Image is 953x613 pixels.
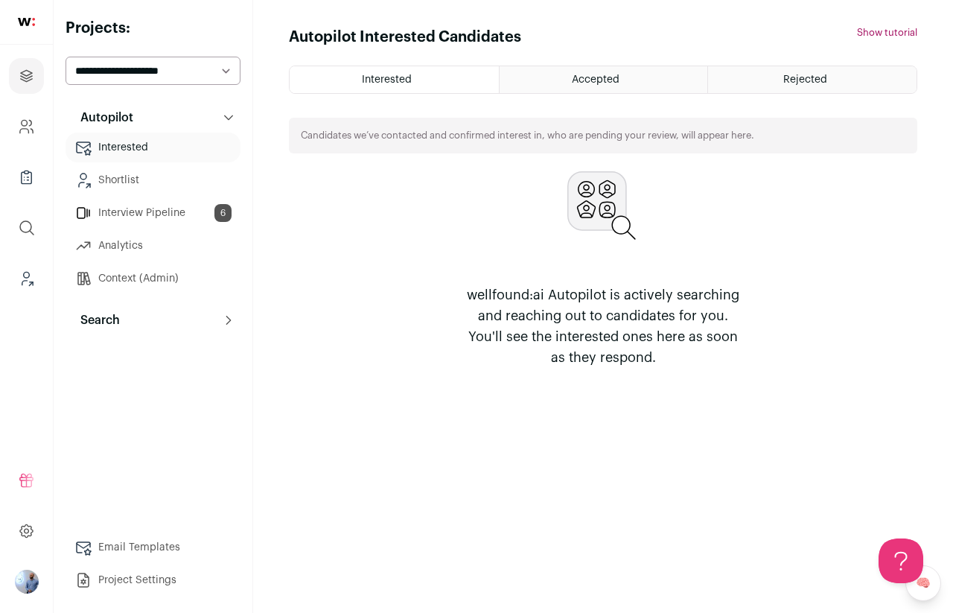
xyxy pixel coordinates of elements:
a: 🧠 [905,565,941,601]
p: Autopilot [71,109,133,127]
a: Interview Pipeline6 [66,198,240,228]
img: 97332-medium_jpg [15,570,39,594]
span: 6 [214,204,232,222]
button: Autopilot [66,103,240,133]
img: wellfound-shorthand-0d5821cbd27db2630d0214b213865d53afaa358527fdda9d0ea32b1df1b89c2c.svg [18,18,35,26]
p: Search [71,311,120,329]
a: Rejected [708,66,917,93]
a: Project Settings [66,565,240,595]
span: Rejected [783,74,827,85]
a: Context (Admin) [66,264,240,293]
a: Interested [66,133,240,162]
a: Leads (Backoffice) [9,261,44,296]
button: Open dropdown [15,570,39,594]
a: Accepted [500,66,708,93]
iframe: Help Scout Beacon - Open [879,539,923,583]
span: Accepted [572,74,619,85]
button: Search [66,305,240,335]
span: Interested [362,74,412,85]
a: Analytics [66,231,240,261]
a: Shortlist [66,165,240,195]
a: Company and ATS Settings [9,109,44,144]
h2: Projects: [66,18,240,39]
a: Company Lists [9,159,44,195]
a: Email Templates [66,533,240,562]
a: Projects [9,58,44,94]
h1: Autopilot Interested Candidates [289,27,521,48]
p: wellfound:ai Autopilot is actively searching and reaching out to candidates for you. You'll see t... [460,285,746,368]
button: Show tutorial [857,27,917,39]
p: Candidates we’ve contacted and confirmed interest in, who are pending your review, will appear here. [301,130,754,142]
